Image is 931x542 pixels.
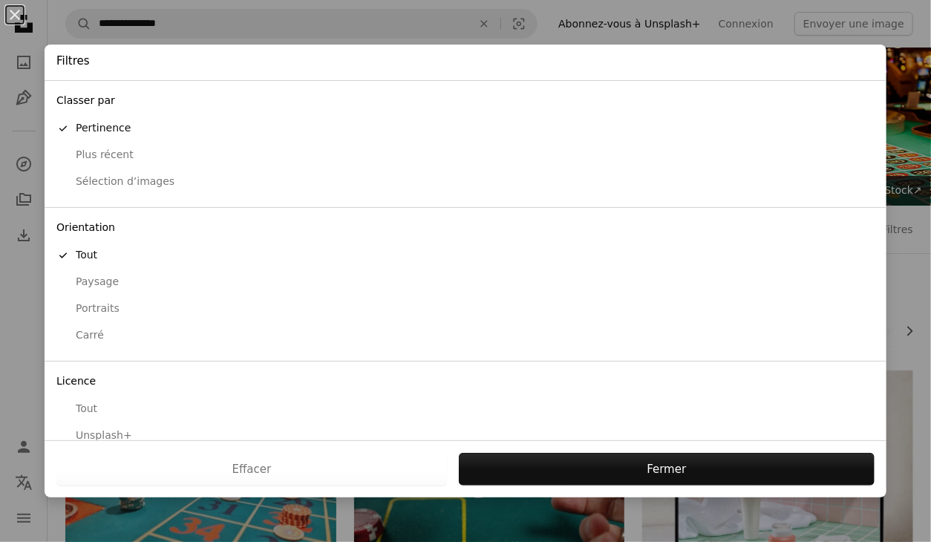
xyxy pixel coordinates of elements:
button: Paysage [45,269,886,296]
div: Licence [45,368,886,396]
button: Effacer [56,453,447,486]
div: Classer par [45,87,886,115]
button: Pertinence [45,115,886,142]
div: Tout [56,248,875,263]
div: Carré [56,328,875,343]
button: Plus récent [45,142,886,169]
button: Tout [45,242,886,269]
div: Unsplash+ [56,428,875,443]
div: Tout [56,402,875,417]
div: Paysage [56,275,875,290]
button: Fermer [459,453,875,486]
div: Plus récent [56,148,875,163]
div: Portraits [56,301,875,316]
div: Sélection d’images [56,174,875,189]
button: Unsplash+ [45,422,886,449]
button: Tout [45,396,886,422]
div: Orientation [45,214,886,242]
button: Sélection d’images [45,169,886,195]
button: Carré [45,322,886,349]
h4: Filtres [56,53,90,69]
button: Portraits [45,296,886,322]
div: Pertinence [56,121,875,136]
